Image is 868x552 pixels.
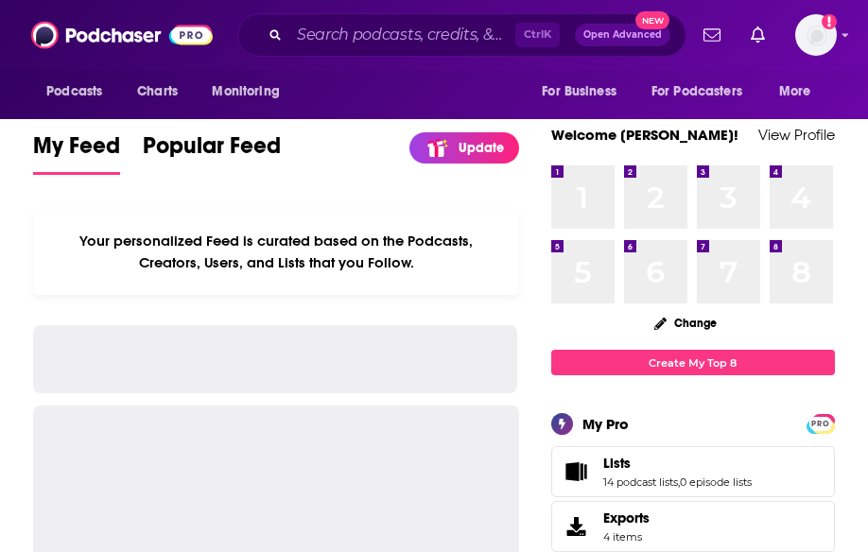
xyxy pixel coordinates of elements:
a: Show notifications dropdown [696,19,728,51]
span: , [678,475,680,489]
span: Lists [551,446,835,497]
button: open menu [33,74,127,110]
button: open menu [639,74,770,110]
a: PRO [809,416,832,430]
span: More [779,78,811,105]
a: Exports [551,501,835,552]
span: Charts [137,78,178,105]
button: Open AdvancedNew [575,24,670,46]
span: PRO [809,417,832,431]
img: Podchaser - Follow, Share and Rate Podcasts [31,17,213,53]
input: Search podcasts, credits, & more... [289,20,515,50]
a: Create My Top 8 [551,350,835,375]
div: Your personalized Feed is curated based on the Podcasts, Creators, Users, and Lists that you Follow. [33,209,519,295]
div: My Pro [582,415,629,433]
span: Lists [603,455,631,472]
span: Monitoring [212,78,279,105]
span: Podcasts [46,78,102,105]
a: Charts [125,74,189,110]
button: open menu [766,74,835,110]
a: Show notifications dropdown [743,19,773,51]
a: 14 podcast lists [603,475,678,489]
button: open menu [199,74,304,110]
a: Lists [603,455,752,472]
a: View Profile [758,126,835,144]
span: Exports [558,513,596,540]
span: For Podcasters [651,78,742,105]
button: Change [643,311,728,335]
span: For Business [542,78,616,105]
span: 4 items [603,530,650,543]
span: My Feed [33,131,120,171]
button: Show profile menu [795,14,837,56]
svg: Add a profile image [822,14,837,29]
span: Ctrl K [515,23,560,47]
span: Exports [603,509,650,526]
a: Update [409,132,519,164]
span: Open Advanced [583,30,662,40]
a: My Feed [33,131,120,175]
span: Popular Feed [143,131,281,171]
a: Welcome [PERSON_NAME]! [551,126,738,144]
button: open menu [529,74,640,110]
span: Logged in as LBPublicity2 [795,14,837,56]
div: Search podcasts, credits, & more... [237,13,686,57]
a: Popular Feed [143,131,281,175]
img: User Profile [795,14,837,56]
a: 0 episode lists [680,475,752,489]
p: Update [459,140,504,156]
span: New [635,11,669,29]
a: Lists [558,458,596,485]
